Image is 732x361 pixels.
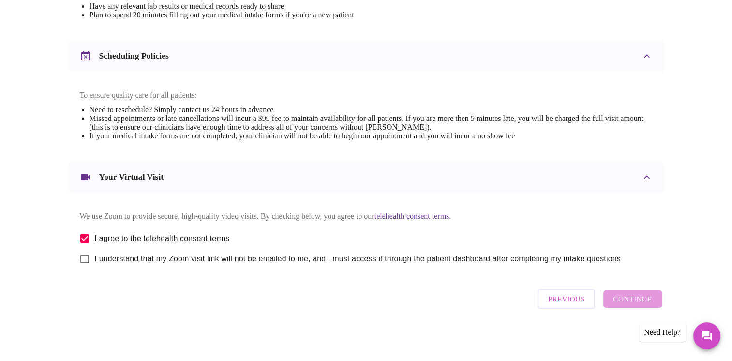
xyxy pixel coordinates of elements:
[639,323,686,342] div: Need Help?
[548,293,584,305] span: Previous
[693,322,720,349] button: Messages
[90,132,653,140] li: If your medical intake forms are not completed, your clinician will not be able to begin our appo...
[99,51,169,61] h3: Scheduling Policies
[95,233,230,244] span: I agree to the telehealth consent terms
[90,11,449,19] li: Plan to spend 20 minutes filling out your medical intake forms if you're a new patient
[538,289,595,309] button: Previous
[68,41,664,72] div: Scheduling Policies
[90,105,653,114] li: Need to reschedule? Simply contact us 24 hours in advance
[95,253,621,265] span: I understand that my Zoom visit link will not be emailed to me, and I must access it through the ...
[90,2,449,11] li: Have any relevant lab results or medical records ready to share
[80,91,653,100] p: To ensure quality care for all patients:
[374,212,449,220] a: telehealth consent terms
[99,172,164,182] h3: Your Virtual Visit
[80,212,653,221] p: We use Zoom to provide secure, high-quality video visits. By checking below, you agree to our .
[68,162,664,193] div: Your Virtual Visit
[90,114,653,132] li: Missed appointments or late cancellations will incur a $99 fee to maintain availability for all p...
